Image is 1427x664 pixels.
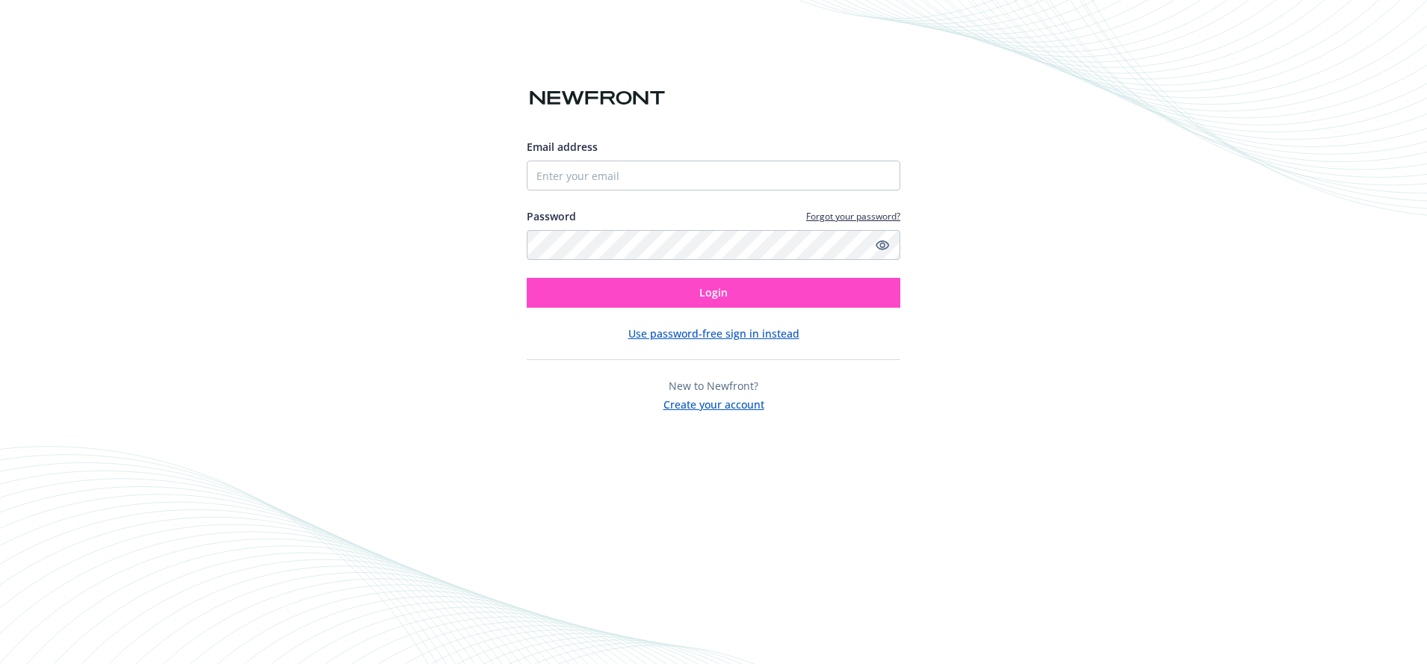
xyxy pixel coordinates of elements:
label: Password [527,208,576,224]
span: New to Newfront? [669,379,758,393]
span: Login [699,285,728,300]
button: Login [527,278,900,308]
img: Newfront logo [527,85,668,111]
input: Enter your password [527,230,900,260]
a: Forgot your password? [806,210,900,223]
input: Enter your email [527,161,900,190]
a: Show password [873,236,891,254]
button: Use password-free sign in instead [628,326,799,341]
button: Create your account [663,394,764,412]
span: Email address [527,140,598,154]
